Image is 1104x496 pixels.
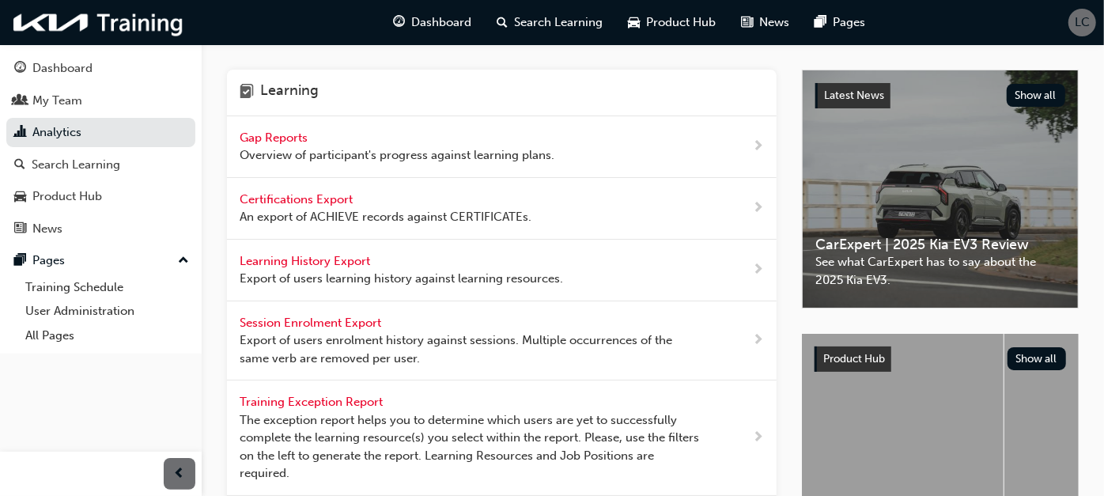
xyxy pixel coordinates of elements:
a: My Team [6,86,195,115]
div: Dashboard [32,59,93,78]
span: Training Exception Report [240,395,386,409]
a: Session Enrolment Export Export of users enrolment history against sessions. Multiple occurrences... [227,301,777,381]
span: learning-icon [240,82,254,103]
button: Show all [1008,347,1067,370]
a: search-iconSearch Learning [484,6,615,39]
div: Search Learning [32,156,120,174]
span: Dashboard [411,13,471,32]
span: next-icon [752,199,764,218]
span: CarExpert | 2025 Kia EV3 Review [815,236,1065,254]
a: User Administration [19,299,195,324]
a: Search Learning [6,150,195,180]
button: Show all [1007,84,1066,107]
a: pages-iconPages [802,6,878,39]
a: Learning History Export Export of users learning history against learning resources.next-icon [227,240,777,301]
a: Product Hub [6,182,195,211]
button: Pages [6,246,195,275]
button: LC [1068,9,1096,36]
a: Analytics [6,118,195,147]
a: Training Schedule [19,275,195,300]
a: Product HubShow all [815,346,1066,372]
span: guage-icon [393,13,405,32]
a: Latest NewsShow all [815,83,1065,108]
div: My Team [32,92,82,110]
span: Export of users enrolment history against sessions. Multiple occurrences of the same verb are rem... [240,331,701,367]
a: guage-iconDashboard [380,6,484,39]
a: Latest NewsShow allCarExpert | 2025 Kia EV3 ReviewSee what CarExpert has to say about the 2025 Ki... [802,70,1079,309]
span: up-icon [178,251,189,271]
span: next-icon [752,137,764,157]
span: Overview of participant's progress against learning plans. [240,146,554,165]
span: See what CarExpert has to say about the 2025 Kia EV3. [815,253,1065,289]
div: Product Hub [32,187,102,206]
span: Export of users learning history against learning resources. [240,270,563,288]
span: next-icon [752,428,764,448]
a: All Pages [19,324,195,348]
a: car-iconProduct Hub [615,6,728,39]
span: Certifications Export [240,192,356,206]
span: Search Learning [514,13,603,32]
span: car-icon [628,13,640,32]
span: Gap Reports [240,131,311,145]
span: news-icon [14,222,26,237]
span: search-icon [14,158,25,172]
a: Training Exception Report The exception report helps you to determine which users are yet to succ... [227,381,777,496]
a: Dashboard [6,54,195,83]
span: LC [1075,13,1090,32]
span: An export of ACHIEVE records against CERTIFICATEs. [240,208,531,226]
span: chart-icon [14,126,26,140]
span: Product Hub [646,13,716,32]
span: Pages [833,13,865,32]
a: Gap Reports Overview of participant's progress against learning plans.next-icon [227,116,777,178]
span: car-icon [14,190,26,204]
span: prev-icon [174,464,186,484]
a: Certifications Export An export of ACHIEVE records against CERTIFICATEs.next-icon [227,178,777,240]
span: guage-icon [14,62,26,76]
button: DashboardMy TeamAnalyticsSearch LearningProduct HubNews [6,51,195,246]
div: Pages [32,252,65,270]
span: Latest News [824,89,884,102]
span: The exception report helps you to determine which users are yet to successfully complete the lear... [240,411,701,483]
span: News [759,13,789,32]
img: kia-training [8,6,190,39]
div: News [32,220,62,238]
span: pages-icon [815,13,826,32]
span: news-icon [741,13,753,32]
span: next-icon [752,260,764,280]
a: News [6,214,195,244]
span: next-icon [752,331,764,350]
span: people-icon [14,94,26,108]
span: Learning History Export [240,254,373,268]
h4: Learning [260,82,319,103]
span: pages-icon [14,254,26,268]
span: Product Hub [823,352,885,365]
span: search-icon [497,13,508,32]
span: Session Enrolment Export [240,316,384,330]
a: news-iconNews [728,6,802,39]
